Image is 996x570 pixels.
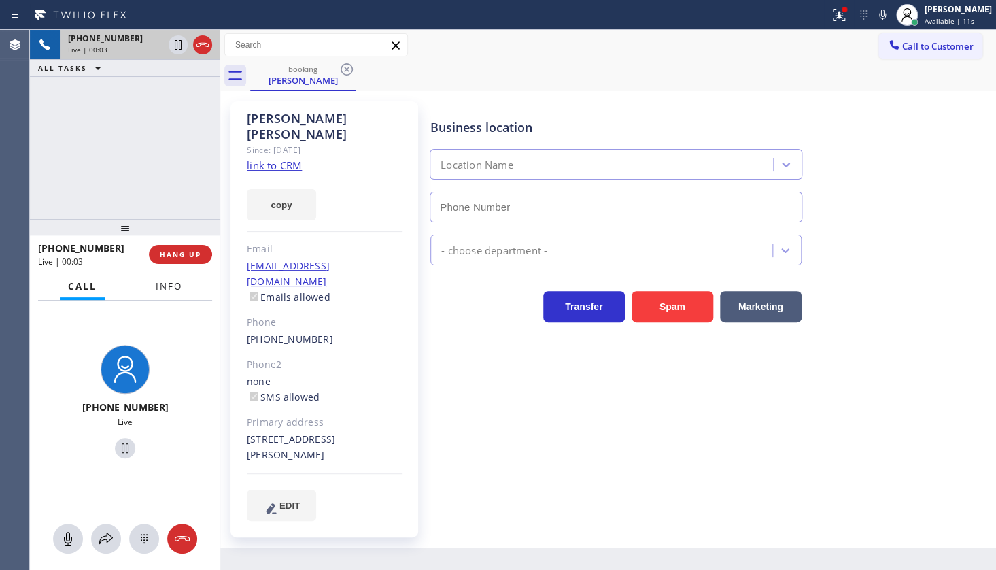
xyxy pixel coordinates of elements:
[247,158,302,172] a: link to CRM
[68,45,107,54] span: Live | 00:03
[38,241,124,254] span: [PHONE_NUMBER]
[632,291,713,322] button: Spam
[543,291,625,322] button: Transfer
[247,290,330,303] label: Emails allowed
[250,292,258,301] input: Emails allowed
[247,333,333,346] a: [PHONE_NUMBER]
[60,273,105,300] button: Call
[247,259,330,288] a: [EMAIL_ADDRESS][DOMAIN_NAME]
[441,157,513,173] div: Location Name
[53,524,83,554] button: Mute
[38,256,83,267] span: Live | 00:03
[169,35,188,54] button: Hold Customer
[38,63,87,73] span: ALL TASKS
[252,64,354,74] div: booking
[252,61,354,90] div: Gayle Scanlon
[149,245,212,264] button: HANG UP
[247,490,316,521] button: EDIT
[193,35,212,54] button: Hang up
[430,118,802,137] div: Business location
[68,33,143,44] span: [PHONE_NUMBER]
[160,250,201,259] span: HANG UP
[925,3,992,15] div: [PERSON_NAME]
[878,33,982,59] button: Call to Customer
[82,401,169,414] span: [PHONE_NUMBER]
[118,416,133,428] span: Live
[250,392,258,401] input: SMS allowed
[247,415,402,431] div: Primary address
[247,189,316,220] button: copy
[247,142,402,158] div: Since: [DATE]
[156,280,182,292] span: Info
[167,524,197,554] button: Hang up
[247,390,320,403] label: SMS allowed
[252,74,354,86] div: [PERSON_NAME]
[247,374,402,405] div: none
[247,111,402,142] div: [PERSON_NAME] [PERSON_NAME]
[91,524,121,554] button: Open directory
[247,432,402,463] div: [STREET_ADDRESS][PERSON_NAME]
[68,280,97,292] span: Call
[430,192,802,222] input: Phone Number
[720,291,802,322] button: Marketing
[225,34,407,56] input: Search
[925,16,974,26] span: Available | 11s
[441,242,547,258] div: - choose department -
[247,241,402,257] div: Email
[873,5,892,24] button: Mute
[902,40,974,52] span: Call to Customer
[30,60,114,76] button: ALL TASKS
[148,273,190,300] button: Info
[279,501,300,511] span: EDIT
[247,357,402,373] div: Phone2
[247,315,402,331] div: Phone
[115,438,135,458] button: Hold Customer
[129,524,159,554] button: Open dialpad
